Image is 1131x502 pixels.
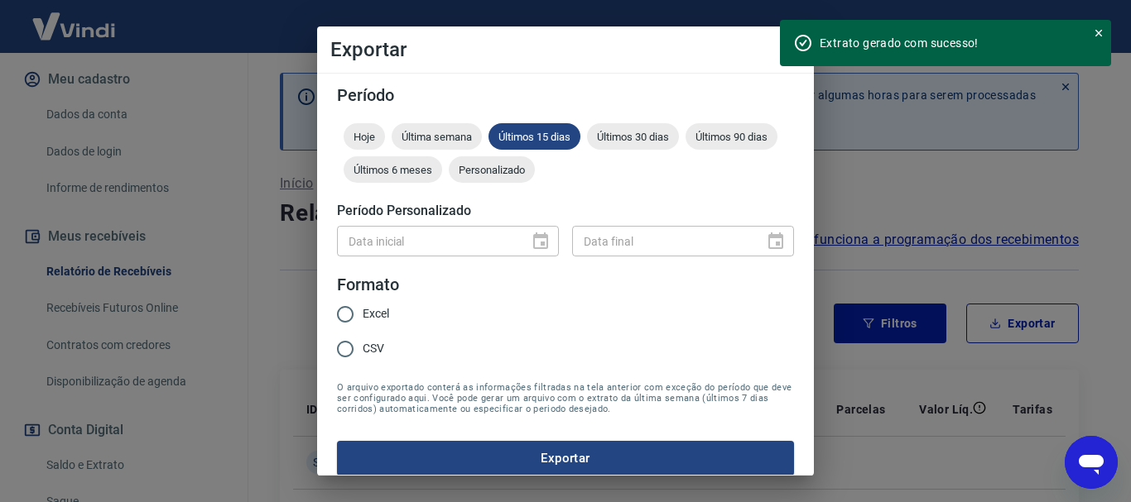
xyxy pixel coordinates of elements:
h5: Período [337,87,794,103]
span: Últimos 15 dias [488,131,580,143]
div: Últimos 30 dias [587,123,679,150]
input: DD/MM/YYYY [572,226,753,256]
h4: Exportar [330,40,801,60]
span: CSV [363,340,384,357]
span: Última semana [392,131,482,143]
span: Últimos 6 meses [344,164,442,176]
div: Última semana [392,123,482,150]
span: Excel [363,305,389,323]
button: Exportar [337,441,794,476]
div: Últimos 15 dias [488,123,580,150]
span: O arquivo exportado conterá as informações filtradas na tela anterior com exceção do período que ... [337,382,794,414]
h5: Período Personalizado [337,203,794,219]
span: Últimos 90 dias [686,131,777,143]
div: Personalizado [449,156,535,183]
button: close [768,33,807,73]
div: Últimos 90 dias [686,123,777,150]
div: Últimos 6 meses [344,156,442,183]
input: DD/MM/YYYY [337,226,517,256]
span: Últimos 30 dias [587,131,679,143]
legend: Formato [337,273,399,297]
span: Hoje [344,131,385,143]
iframe: Botão para abrir a janela de mensagens [1065,436,1118,489]
div: Hoje [344,123,385,150]
span: Personalizado [449,164,535,176]
div: Extrato gerado com sucesso! [820,35,1073,51]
